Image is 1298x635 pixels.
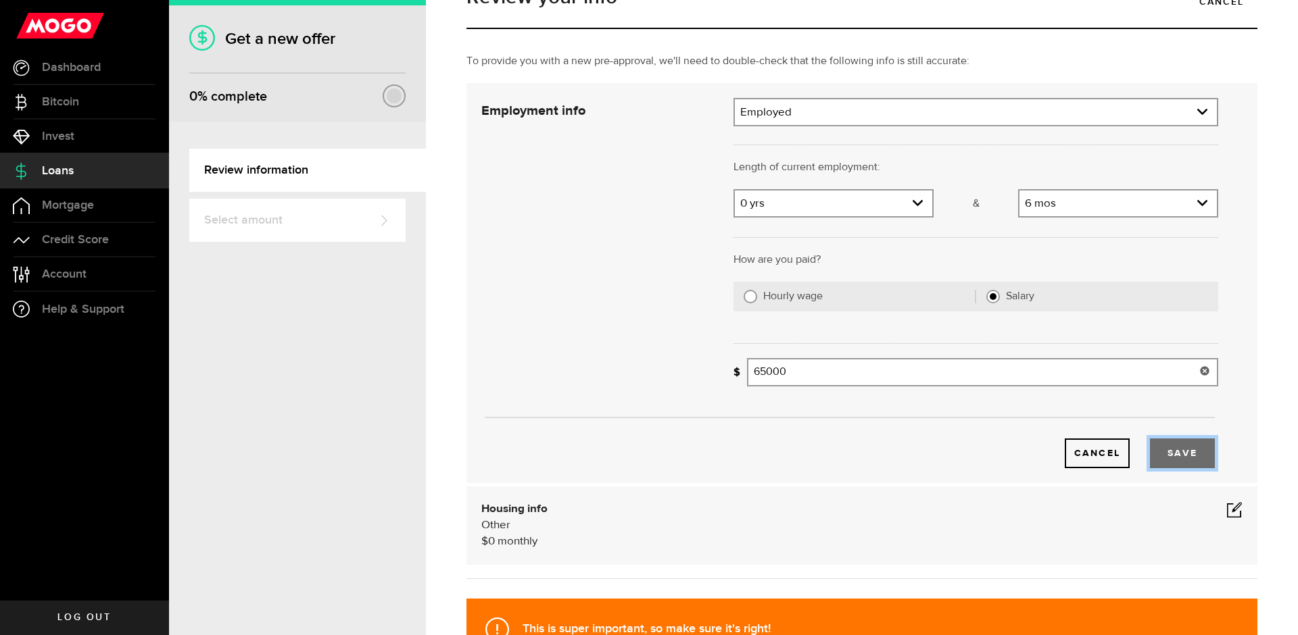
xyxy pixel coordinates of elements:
[735,99,1217,125] a: expand select
[488,536,495,547] span: 0
[189,29,406,49] h1: Get a new offer
[11,5,51,46] button: Open LiveChat chat widget
[42,199,94,211] span: Mortgage
[481,519,510,531] span: Other
[744,290,757,303] input: Hourly wage
[986,290,1000,303] input: Salary
[189,149,426,192] a: Review information
[481,536,488,547] span: $
[481,503,548,515] b: Housing info
[189,84,267,109] div: % complete
[735,190,932,216] a: expand select
[734,159,1218,176] p: Length of current employment:
[734,252,1218,268] p: How are you paid?
[42,130,74,143] span: Invest
[481,104,585,118] strong: Employment info
[1006,290,1208,303] label: Salary
[1150,438,1215,468] button: Save
[42,61,101,74] span: Dashboard
[42,234,109,246] span: Credit Score
[42,165,74,177] span: Loans
[42,96,79,108] span: Bitcoin
[1065,438,1130,468] button: Cancel
[57,613,111,622] span: Log out
[934,196,1017,212] p: &
[189,88,197,105] span: 0
[1019,190,1217,216] a: expand select
[466,53,1257,70] p: To provide you with a new pre-approval, we'll need to double-check that the following info is sti...
[42,303,124,315] span: Help & Support
[189,199,406,242] a: Select amount
[42,268,87,280] span: Account
[498,536,537,547] span: monthly
[763,290,976,303] label: Hourly wage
